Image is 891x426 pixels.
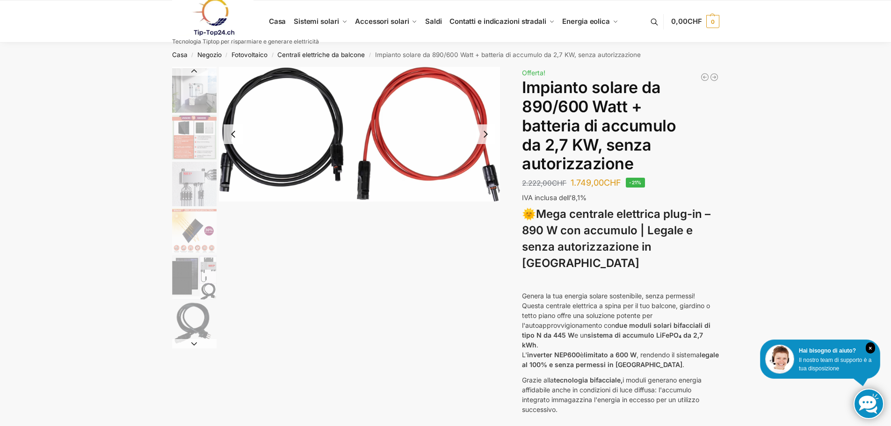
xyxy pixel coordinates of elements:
img: Cavo di collegamento - 3 metri [172,302,217,347]
img: Centrale elettrica da balcone 860 [172,255,217,300]
a: Contatti e indicazioni stradali [446,0,558,43]
font: Sistemi solari [294,17,339,26]
li: 6 / 12 [170,254,217,301]
li: 3 / 12 [170,114,217,160]
span: 0,00 [671,17,702,26]
li: 7 / 12 [170,301,217,347]
font: Contatti e indicazioni stradali [449,17,546,26]
a: Mega centrale elettrica da balcone da 1780 watt con accumulo da 2,7 kWh [700,72,710,82]
button: Diapositiva successiva [172,339,217,348]
li: 4 / 12 [170,160,217,207]
a: Casa [172,51,188,58]
font: -21% [629,180,642,185]
li: 8 / 12 [219,67,500,202]
font: 2.222,00 [522,179,552,188]
font: IVA inclusa dell'8,1% [522,194,587,202]
font: . [682,361,684,368]
font: Accessori solari [355,17,409,26]
img: BDS1000 [172,162,217,206]
button: Diapositiva precedente [172,66,217,76]
a: Accessori solari [351,0,421,43]
font: / [191,52,193,58]
li: 8 / 12 [170,347,217,394]
font: . [536,341,538,349]
font: L' [522,351,527,359]
font: sistema di accumulo LiFePO₄ da 2,7 kWh [522,331,703,349]
font: Il nostro team di supporto è a tua disposizione [799,357,871,372]
i: Vicino [866,342,875,354]
font: due moduli solari bifacciali di tipo N da 445 W [522,321,710,339]
font: Mega centrale elettrica plug-in – 890 W con accumulo | Legale e senza autorizzazione in [GEOGRAPH... [522,207,710,269]
font: Saldi [425,17,442,26]
font: CHF [604,178,621,188]
a: Centrali elettriche da balcone [277,51,365,58]
font: Tecnologia Tiptop per risparmiare e generare elettricità [172,38,319,45]
a: Energia eolica [558,0,622,43]
button: Next slide [476,124,495,144]
font: CHF [552,179,566,188]
img: Centrale elettrica da balcone con accumulo da 2,7 kW [172,68,217,113]
font: Questa centrale elettrica a spina per il tuo balcone, giardino o tetto piano offre una soluzione ... [522,302,710,329]
img: Cavo di collegamento [219,67,500,202]
a: Centrale elettrica da balcone con accumulo Modulo solare da 2670 watt con accumulo da 2 kW/h [710,72,719,82]
font: Offerta! [522,69,545,77]
li: 5 / 12 [170,207,217,254]
img: Bificial 30% di potenza in più [172,209,217,253]
font: 🌞 [522,207,536,221]
a: 0,00CHF 0 [671,7,719,36]
img: Assistenza clienti [765,345,794,374]
font: Genera la tua energia solare sostenibile, senza permessi! [522,292,695,300]
font: / [272,52,274,58]
span: CHF [688,17,702,26]
img: Bificial rispetto ai moduli economici [172,115,217,159]
font: Impianto solare da 890/600 Watt + batteria di accumulo da 2,7 KW, senza autorizzazione [375,51,641,58]
font: 1.749,00 [571,178,604,188]
button: Previous slide [224,124,243,144]
font: Impianto solare da 890/600 Watt + batteria di accumulo da 2,7 KW, senza autorizzazione [522,78,676,173]
a: Negozio [197,51,222,58]
font: Hai bisogno di aiuto? [799,347,856,354]
font: / [369,52,371,58]
a: Sistemi solari [290,0,351,43]
a: Fotovoltaico [232,51,268,58]
font: e un [574,331,587,339]
font: inverter NEP600 [527,351,580,359]
font: × [869,345,872,352]
span: 0 [706,15,719,28]
font: Energia eolica [562,17,610,26]
font: Grazie alla [522,376,554,384]
font: è [580,351,584,359]
font: legale al 100% e senza permessi in [GEOGRAPHIC_DATA] [522,351,719,368]
font: / [225,52,227,58]
font: , rendendo il sistema [637,351,700,359]
a: Saldi [421,0,446,43]
font: i moduli generano energia affidabile anche in condizioni di luce diffusa: l'accumulo integrato im... [522,376,702,413]
font: tecnologia bifacciale, [554,376,623,384]
font: limitato a 600 W [584,351,637,359]
nav: Briciole di pane [155,43,736,67]
li: 2 / 12 [170,67,217,114]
